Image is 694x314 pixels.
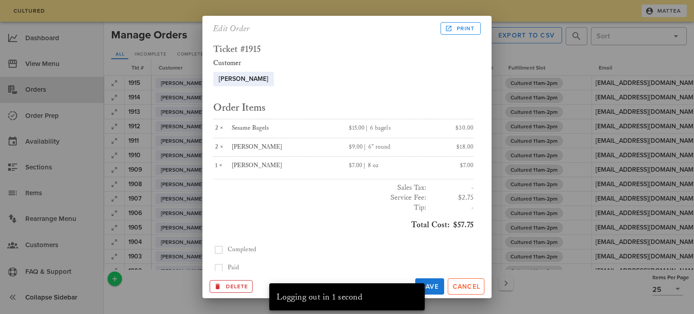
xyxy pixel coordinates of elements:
span: | 6 bagels [365,124,391,132]
div: × [213,162,232,170]
h3: $2.75 [430,193,474,203]
span: 2 [213,124,220,132]
div: [PERSON_NAME] [232,162,338,170]
div: Logging out in 1 second [277,290,414,304]
div: × [213,144,232,151]
h3: Sales Tax: [213,183,427,193]
h2: Edit Order [213,21,250,36]
span: | 6” round [363,143,391,151]
h3: Service Fee: [213,193,427,203]
span: 2 [213,143,220,151]
h2: Ticket #1915 [213,45,474,55]
div: $15.00 [343,119,408,138]
span: Total Cost: [411,220,450,230]
div: $7.00 [408,157,474,175]
button: Archive this Record? [210,280,253,293]
span: | 8 oz [363,162,379,169]
span: Delete [214,282,249,291]
button: Save [415,278,444,295]
h3: $57.75 [213,220,474,230]
div: Sesame Bagels [232,125,338,132]
h3: - [430,183,474,193]
div: $18.00 [408,138,474,157]
div: Customer [213,58,474,68]
span: Completed [228,246,256,253]
button: Cancel [448,278,484,295]
div: $9.00 [343,138,408,157]
span: 1 [213,162,219,169]
h2: Order Items [213,101,474,115]
div: $7.00 [343,157,408,175]
span: Save [419,283,441,291]
h3: Tip: [213,203,427,213]
span: Print [446,24,474,33]
span: Paid [228,264,239,272]
div: [PERSON_NAME] [232,144,338,151]
div: $30.00 [408,119,474,138]
span: Cancel [452,283,480,291]
div: × [213,125,232,132]
h3: - [430,203,474,213]
a: Print [441,22,481,35]
span: [PERSON_NAME] [219,72,268,86]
